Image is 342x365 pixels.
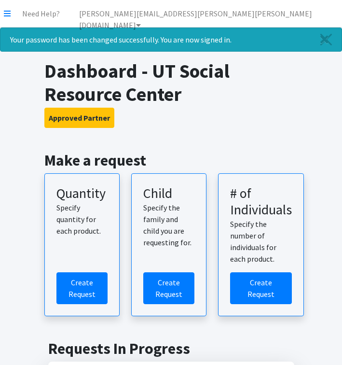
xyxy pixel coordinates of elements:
button: Approved Partner [44,108,114,128]
h2: Requests In Progress [48,339,294,358]
h1: Dashboard - UT Social Resource Center [44,59,298,106]
p: Specify the number of individuals for each product. [230,218,292,265]
a: [PERSON_NAME][EMAIL_ADDRESS][PERSON_NAME][PERSON_NAME][DOMAIN_NAME] [71,4,338,23]
p: Specify the family and child you are requesting for. [143,202,194,248]
h3: Quantity [56,185,108,202]
p: Specify quantity for each product. [56,202,108,237]
h3: Child [143,185,194,202]
a: Create a request by quantity [56,272,108,304]
a: Create a request by number of individuals [230,272,292,304]
a: Need Help? [14,4,68,23]
h2: Make a request [44,151,298,169]
a: Close [311,28,342,51]
h3: # of Individuals [230,185,292,218]
a: Create a request for a child or family [143,272,194,304]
